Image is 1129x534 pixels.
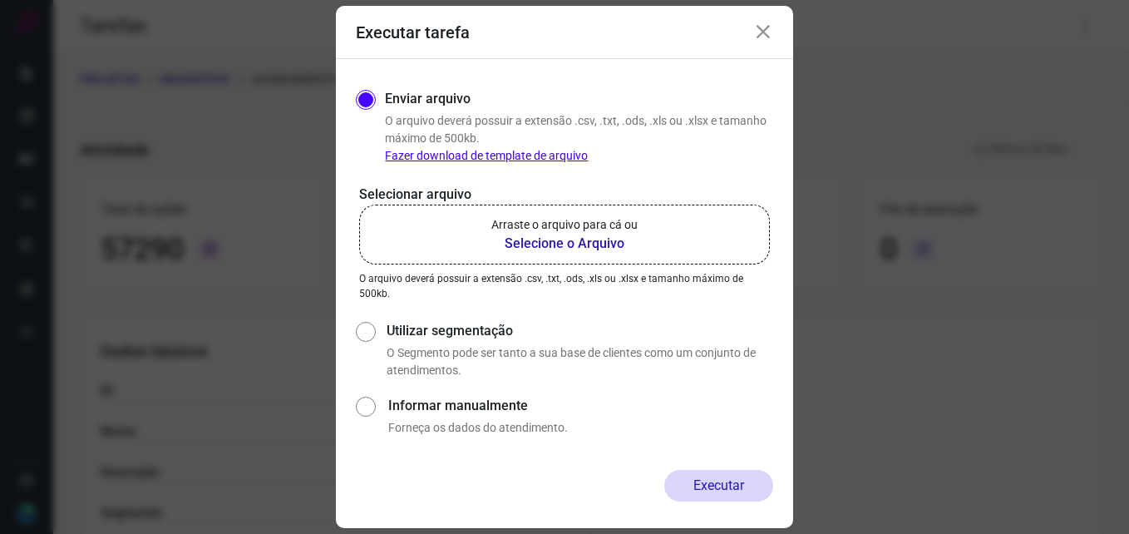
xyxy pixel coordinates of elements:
h3: Executar tarefa [356,22,470,42]
b: Selecione o Arquivo [491,234,638,254]
p: Arraste o arquivo para cá ou [491,216,638,234]
a: Fazer download de template de arquivo [385,149,588,162]
label: Utilizar segmentação [387,321,773,341]
button: Executar [664,470,773,502]
p: O arquivo deverá possuir a extensão .csv, .txt, .ods, .xls ou .xlsx e tamanho máximo de 500kb. [385,112,773,165]
p: Forneça os dados do atendimento. [388,419,773,437]
p: O arquivo deverá possuir a extensão .csv, .txt, .ods, .xls ou .xlsx e tamanho máximo de 500kb. [359,271,770,301]
p: O Segmento pode ser tanto a sua base de clientes como um conjunto de atendimentos. [387,344,773,379]
label: Enviar arquivo [385,89,471,109]
label: Informar manualmente [388,396,773,416]
p: Selecionar arquivo [359,185,770,205]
